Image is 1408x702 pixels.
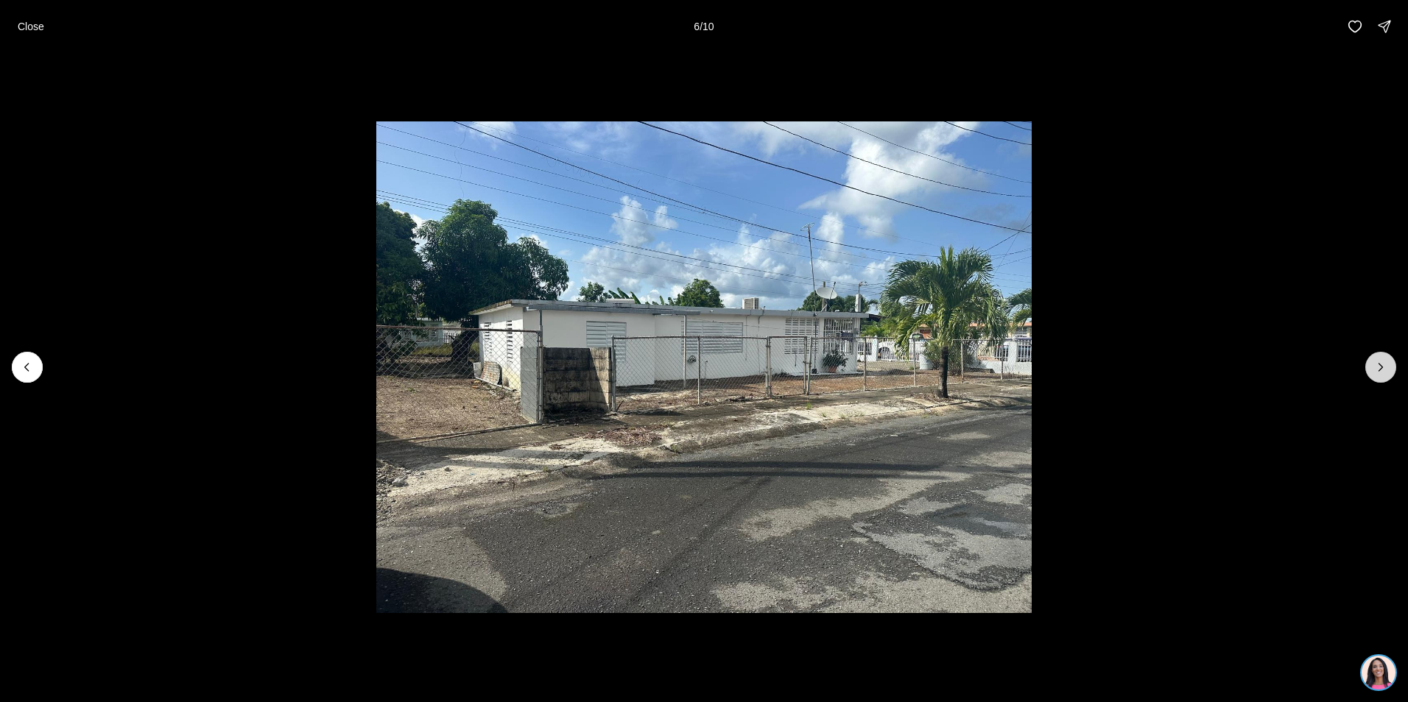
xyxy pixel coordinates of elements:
p: 6 / 10 [694,21,714,32]
button: Next slide [1365,352,1396,383]
img: be3d4b55-7850-4bcb-9297-a2f9cd376e78.png [9,9,43,43]
button: Previous slide [12,352,43,383]
button: Close [9,12,53,41]
p: Close [18,21,44,32]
